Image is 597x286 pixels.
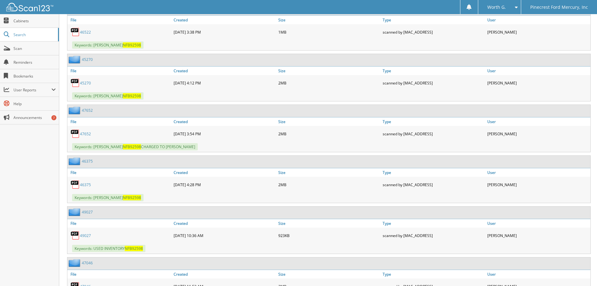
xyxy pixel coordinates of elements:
div: 2MB [277,127,381,140]
span: NFB92598 [125,246,143,251]
a: 49027 [80,233,91,238]
span: Scan [13,46,56,51]
div: scanned by [MAC_ADDRESS] [381,77,486,89]
a: User [486,16,590,24]
span: NFB92598 [123,195,141,200]
span: Keywords: [PERSON_NAME] [72,194,144,201]
div: [PERSON_NAME] [486,178,590,191]
div: [DATE] 3:38 PM [172,26,277,38]
a: Type [381,16,486,24]
div: 2MB [277,77,381,89]
a: File [67,16,172,24]
span: Announcements [13,115,56,120]
span: Keywords: USED INVENTORY [72,245,145,252]
a: Size [277,67,381,75]
a: File [67,219,172,228]
a: Created [172,168,277,177]
img: PDF.png [71,180,80,189]
a: 47046 [82,260,93,266]
a: 46375 [80,182,91,187]
a: File [67,168,172,177]
a: Size [277,270,381,278]
span: Search [13,32,55,37]
span: NFB92598 [123,42,141,48]
div: 2MB [277,178,381,191]
a: Created [172,117,277,126]
div: 1MB [277,26,381,38]
div: [PERSON_NAME] [486,229,590,242]
span: Reminders [13,60,56,65]
a: User [486,67,590,75]
span: Bookmarks [13,73,56,79]
a: Type [381,117,486,126]
a: 45270 [82,57,93,62]
span: NFB92598 [123,144,141,149]
a: 47652 [82,108,93,113]
a: Size [277,168,381,177]
div: [DATE] 4:12 PM [172,77,277,89]
span: Keywords: [PERSON_NAME] [72,41,144,49]
div: scanned by [MAC_ADDRESS] [381,178,486,191]
a: Created [172,219,277,228]
div: 7 [51,115,56,120]
a: Created [172,16,277,24]
a: 46375 [82,159,93,164]
span: Help [13,101,56,106]
div: [PERSON_NAME] [486,26,590,38]
a: Type [381,168,486,177]
div: [DATE] 4:28 PM [172,178,277,191]
a: Size [277,219,381,228]
a: Size [277,117,381,126]
img: scan123-logo-white.svg [6,3,53,11]
div: scanned by [MAC_ADDRESS] [381,229,486,242]
div: [PERSON_NAME] [486,127,590,140]
a: File [67,67,172,75]
a: 49027 [82,209,93,215]
span: Cabinets [13,18,56,24]
img: PDF.png [71,78,80,88]
img: folder2.png [69,106,82,114]
span: Worth G. [487,5,506,9]
a: Size [277,16,381,24]
a: File [67,270,172,278]
div: [DATE] 3:54 PM [172,127,277,140]
img: folder2.png [69,56,82,63]
img: PDF.png [71,27,80,37]
a: User [486,117,590,126]
span: Keywords: [PERSON_NAME] CHARGED TO [PERSON_NAME] [72,143,198,150]
div: [PERSON_NAME] [486,77,590,89]
a: Type [381,219,486,228]
a: 46522 [80,30,91,35]
span: Keywords: [PERSON_NAME] [72,92,144,100]
a: User [486,168,590,177]
a: 47652 [80,131,91,137]
a: Type [381,270,486,278]
span: NFB92598 [123,93,141,99]
img: folder2.png [69,208,82,216]
div: scanned by [MAC_ADDRESS] [381,26,486,38]
img: PDF.png [71,231,80,240]
div: scanned by [MAC_ADDRESS] [381,127,486,140]
img: folder2.png [69,259,82,267]
a: User [486,219,590,228]
a: User [486,270,590,278]
div: [DATE] 10:36 AM [172,229,277,242]
a: 45270 [80,80,91,86]
a: File [67,117,172,126]
a: Created [172,67,277,75]
div: 923KB [277,229,381,242]
img: PDF.png [71,129,80,138]
a: Created [172,270,277,278]
span: Pinecrest Ford Mercury, Inc [530,5,588,9]
span: User Reports [13,87,51,93]
img: folder2.png [69,157,82,165]
a: Type [381,67,486,75]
